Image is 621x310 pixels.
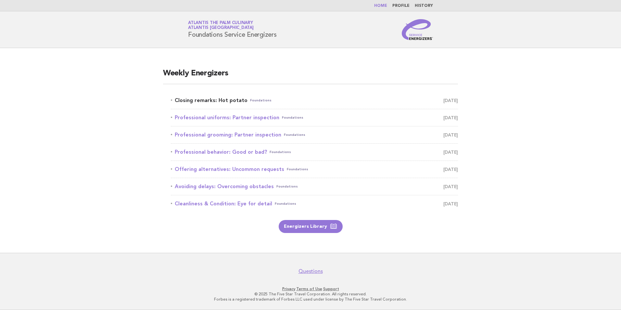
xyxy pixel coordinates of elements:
[188,21,277,38] h1: Foundations Service Energizers
[188,26,254,30] span: Atlantis [GEOGRAPHIC_DATA]
[171,148,458,157] a: Professional behavior: Good or bad?Foundations [DATE]
[279,220,343,233] a: Energizers Library
[284,130,305,139] span: Foundations
[402,19,433,40] img: Service Energizers
[323,287,339,291] a: Support
[287,165,308,174] span: Foundations
[276,182,298,191] span: Foundations
[171,96,458,105] a: Closing remarks: Hot potatoFoundations [DATE]
[374,4,387,8] a: Home
[188,21,254,30] a: Atlantis The Palm CulinaryAtlantis [GEOGRAPHIC_DATA]
[270,148,291,157] span: Foundations
[171,165,458,174] a: Offering alternatives: Uncommon requestsFoundations [DATE]
[443,182,458,191] span: [DATE]
[171,113,458,122] a: Professional uniforms: Partner inspectionFoundations [DATE]
[443,199,458,208] span: [DATE]
[163,68,458,84] h2: Weekly Energizers
[443,165,458,174] span: [DATE]
[296,287,322,291] a: Terms of Use
[282,113,303,122] span: Foundations
[275,199,296,208] span: Foundations
[392,4,410,8] a: Profile
[112,286,509,291] p: · ·
[415,4,433,8] a: History
[298,268,323,275] a: Questions
[443,96,458,105] span: [DATE]
[171,182,458,191] a: Avoiding delays: Overcoming obstaclesFoundations [DATE]
[443,113,458,122] span: [DATE]
[250,96,272,105] span: Foundations
[171,130,458,139] a: Professional grooming: Partner inspectionFoundations [DATE]
[112,297,509,302] p: Forbes is a registered trademark of Forbes LLC used under license by The Five Star Travel Corpora...
[443,148,458,157] span: [DATE]
[282,287,295,291] a: Privacy
[443,130,458,139] span: [DATE]
[171,199,458,208] a: Cleanliness & Condition: Eye for detailFoundations [DATE]
[112,291,509,297] p: © 2025 The Five Star Travel Corporation. All rights reserved.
